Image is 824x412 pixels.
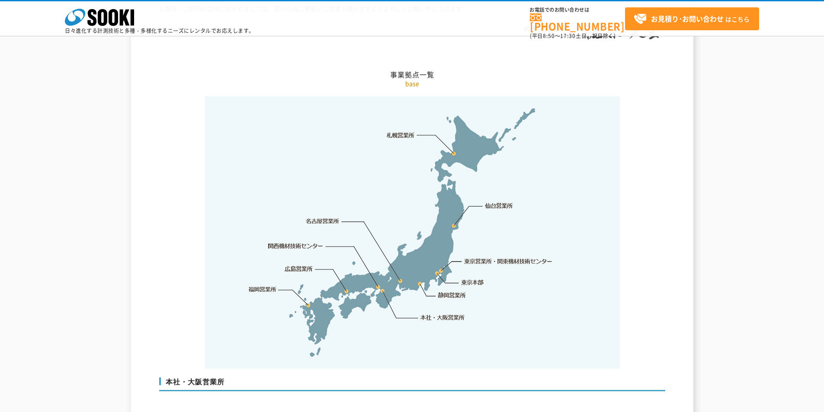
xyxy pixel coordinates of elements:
p: base [159,79,665,88]
strong: お見積り･お問い合わせ [651,13,724,24]
a: 東京営業所・関東機材技術センター [465,257,553,265]
a: 東京本部 [462,278,484,287]
img: 事業拠点一覧 [205,96,620,369]
a: お見積り･お問い合わせはこちら [625,7,759,30]
span: (平日 ～ 土日、祝日除く) [530,32,616,40]
a: 広島営業所 [285,264,313,273]
a: 札幌営業所 [387,131,415,139]
a: 名古屋営業所 [306,217,340,226]
span: 8:50 [543,32,555,40]
a: 福岡営業所 [248,285,276,294]
span: はこちら [634,13,750,26]
span: お電話でのお問い合わせは [530,7,625,13]
p: 日々進化する計測技術と多種・多様化するニーズにレンタルでお応えします。 [65,28,254,33]
a: 本社・大阪営業所 [420,313,465,322]
a: 関西機材技術センター [268,242,323,250]
a: [PHONE_NUMBER] [530,13,625,31]
span: 17:30 [560,32,576,40]
a: 静岡営業所 [438,291,466,300]
h3: 本社・大阪営業所 [159,377,665,391]
a: 仙台営業所 [485,201,513,210]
